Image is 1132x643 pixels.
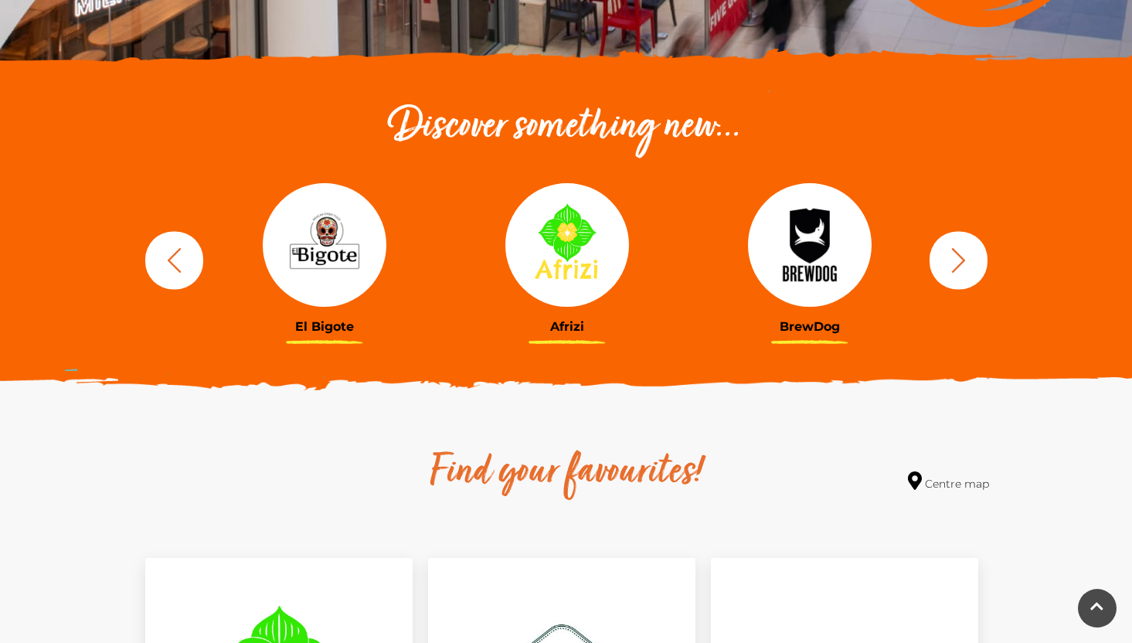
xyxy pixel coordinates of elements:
[700,319,920,334] h3: BrewDog
[457,319,677,334] h3: Afrizi
[215,183,434,334] a: El Bigote
[700,183,920,334] a: BrewDog
[284,448,848,498] h2: Find your favourites!
[215,319,434,334] h3: El Bigote
[908,471,989,492] a: Centre map
[457,183,677,334] a: Afrizi
[138,103,995,152] h2: Discover something new...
